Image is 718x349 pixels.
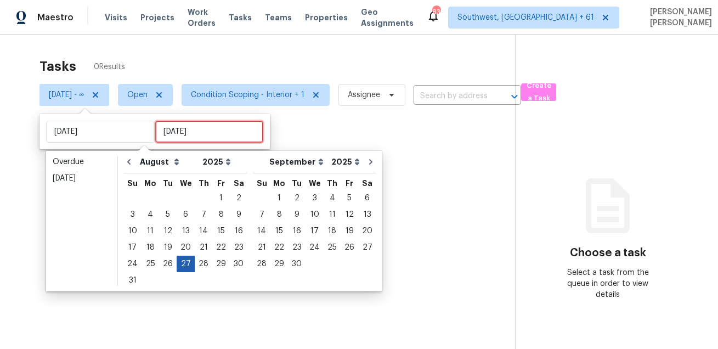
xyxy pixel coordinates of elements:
[142,256,159,272] div: Mon Aug 25 2025
[212,223,230,239] div: 15
[121,151,137,173] button: Go to previous month
[270,256,288,272] div: Mon Sep 29 2025
[177,207,195,222] div: 6
[230,207,247,222] div: 9
[177,223,195,239] div: 13
[432,7,440,18] div: 832
[288,190,306,206] div: 2
[142,256,159,272] div: 25
[358,239,376,256] div: Sat Sep 27 2025
[123,223,142,239] div: 10
[253,256,270,272] div: 28
[159,223,177,239] div: Tue Aug 12 2025
[46,121,154,143] input: Start date
[123,223,142,239] div: Sun Aug 10 2025
[212,206,230,223] div: Fri Aug 08 2025
[270,206,288,223] div: Mon Sep 08 2025
[142,207,159,222] div: 4
[177,240,195,255] div: 20
[306,223,324,239] div: Wed Sep 17 2025
[230,256,247,272] div: Sat Aug 30 2025
[144,179,156,187] abbr: Monday
[341,206,358,223] div: Fri Sep 12 2025
[230,223,247,239] div: Sat Aug 16 2025
[142,239,159,256] div: Mon Aug 18 2025
[273,179,285,187] abbr: Monday
[341,207,358,222] div: 12
[155,121,263,143] input: Wed, Aug 26
[288,240,306,255] div: 23
[324,206,341,223] div: Thu Sep 11 2025
[306,190,324,206] div: 3
[195,240,212,255] div: 21
[257,179,267,187] abbr: Sunday
[159,239,177,256] div: Tue Aug 19 2025
[195,256,212,272] div: 28
[358,207,376,222] div: 13
[270,207,288,222] div: 8
[341,190,358,206] div: 5
[288,256,306,272] div: Tue Sep 30 2025
[212,256,230,272] div: 29
[212,240,230,255] div: 22
[292,179,302,187] abbr: Tuesday
[324,223,341,239] div: 18
[306,240,324,255] div: 24
[123,272,142,289] div: Sun Aug 31 2025
[309,179,321,187] abbr: Wednesday
[270,256,288,272] div: 29
[253,207,270,222] div: 7
[177,256,195,272] div: Wed Aug 27 2025
[288,223,306,239] div: 16
[341,239,358,256] div: Fri Sep 26 2025
[195,206,212,223] div: Thu Aug 07 2025
[159,240,177,255] div: 19
[142,223,159,239] div: Mon Aug 11 2025
[163,179,173,187] abbr: Tuesday
[324,207,341,222] div: 11
[123,207,142,222] div: 3
[324,239,341,256] div: Thu Sep 25 2025
[324,190,341,206] div: 4
[177,223,195,239] div: Wed Aug 13 2025
[49,154,115,285] ul: Date picker shortcuts
[177,256,195,272] div: 27
[53,173,111,184] div: [DATE]
[306,190,324,206] div: Wed Sep 03 2025
[212,256,230,272] div: Fri Aug 29 2025
[358,190,376,206] div: 6
[253,206,270,223] div: Sun Sep 07 2025
[358,223,376,239] div: Sat Sep 20 2025
[177,206,195,223] div: Wed Aug 06 2025
[234,179,244,187] abbr: Saturday
[212,239,230,256] div: Fri Aug 22 2025
[212,190,230,206] div: Fri Aug 01 2025
[123,273,142,288] div: 31
[195,223,212,239] div: Thu Aug 14 2025
[230,190,247,206] div: 2
[212,207,230,222] div: 8
[123,256,142,272] div: 24
[306,223,324,239] div: 17
[123,239,142,256] div: Sun Aug 17 2025
[123,240,142,255] div: 17
[253,256,270,272] div: Sun Sep 28 2025
[159,206,177,223] div: Tue Aug 05 2025
[324,223,341,239] div: Thu Sep 18 2025
[159,207,177,222] div: 5
[230,206,247,223] div: Sat Aug 09 2025
[195,223,212,239] div: 14
[346,179,353,187] abbr: Friday
[329,154,363,170] select: Year
[306,206,324,223] div: Wed Sep 10 2025
[142,240,159,255] div: 18
[288,190,306,206] div: Tue Sep 02 2025
[324,190,341,206] div: Thu Sep 04 2025
[199,179,209,187] abbr: Thursday
[253,239,270,256] div: Sun Sep 21 2025
[288,207,306,222] div: 9
[53,156,111,167] div: Overdue
[362,179,372,187] abbr: Saturday
[270,239,288,256] div: Mon Sep 22 2025
[288,206,306,223] div: Tue Sep 09 2025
